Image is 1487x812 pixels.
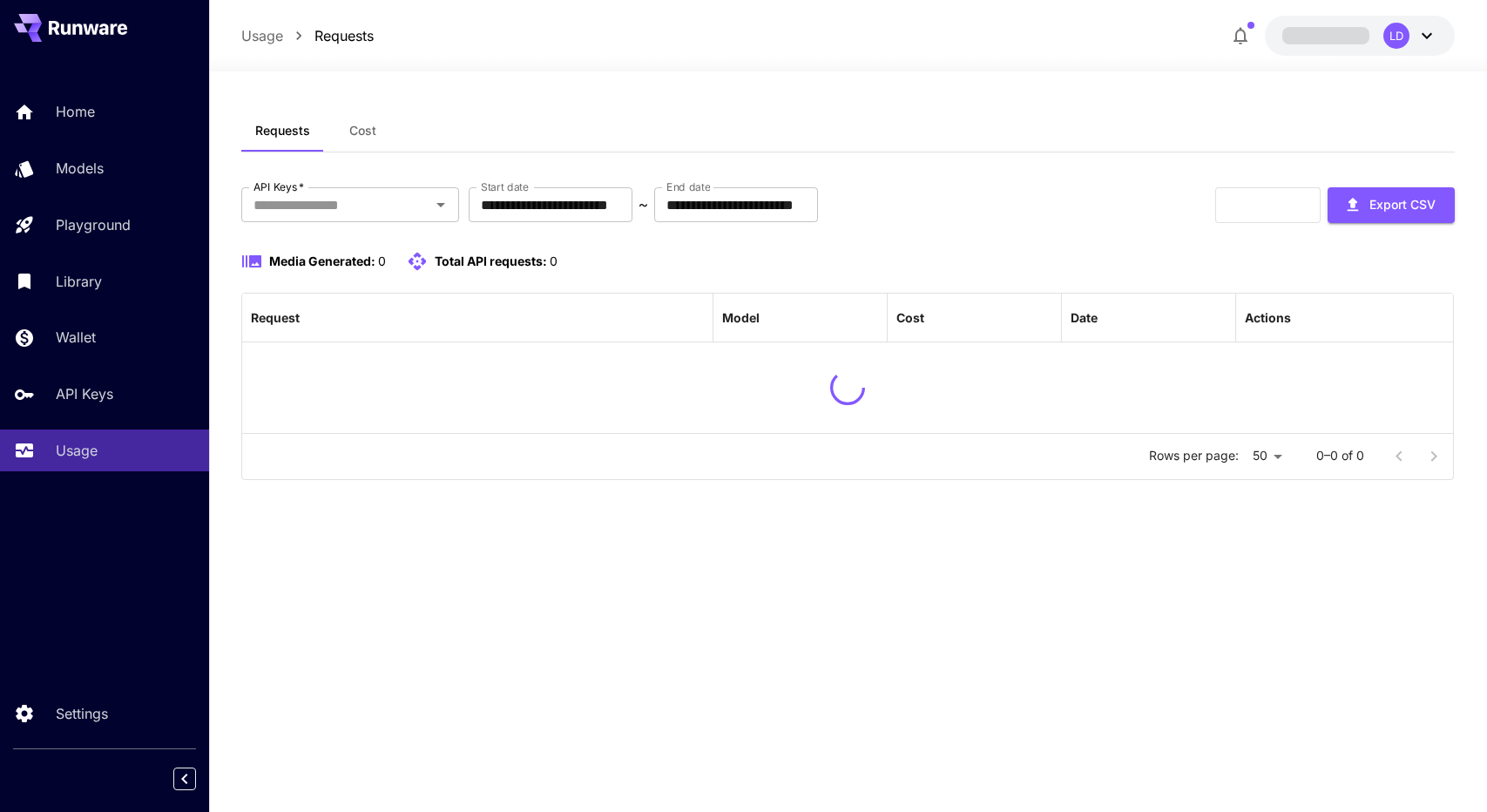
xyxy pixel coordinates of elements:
div: 50 [1246,443,1288,469]
p: Library [56,271,102,292]
a: Usage [241,25,283,46]
span: Media Generated: [269,254,375,268]
span: 0 [378,254,386,268]
div: Cost [896,310,924,325]
div: LD [1383,23,1409,49]
div: Date [1071,310,1098,325]
span: Total API requests: [435,254,547,268]
p: API Keys [56,383,113,404]
p: 0–0 of 0 [1316,447,1364,464]
a: Requests [314,25,374,46]
p: Home [56,101,95,122]
label: API Keys [253,179,304,194]
p: Settings [56,703,108,724]
p: Models [56,158,104,179]
p: Rows per page: [1149,447,1239,464]
p: Usage [56,440,98,461]
button: Collapse sidebar [173,768,196,790]
div: Collapse sidebar [186,763,209,795]
button: Open [429,193,453,217]
button: Export CSV [1328,187,1455,223]
p: Wallet [56,327,96,348]
div: Model [722,310,760,325]
div: Actions [1245,310,1291,325]
p: Playground [56,214,131,235]
span: Cost [349,123,376,139]
span: 0 [550,254,558,268]
label: End date [666,179,710,194]
span: Requests [255,123,310,139]
p: ~ [639,194,648,215]
div: Request [251,310,300,325]
button: LD [1265,16,1455,56]
nav: breadcrumb [241,25,374,46]
label: Start date [481,179,529,194]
